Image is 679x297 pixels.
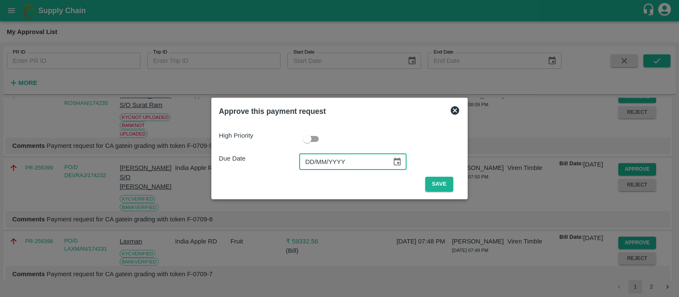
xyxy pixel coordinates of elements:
input: Due Date [299,154,386,170]
p: High Priority [219,131,299,140]
b: Approve this payment request [219,107,326,116]
button: Save [425,177,453,192]
p: Due Date [219,154,299,163]
button: Choose date [389,154,405,170]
